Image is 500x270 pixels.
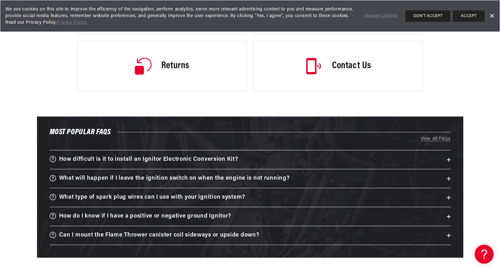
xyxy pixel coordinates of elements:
[332,59,371,73] h3: Contact Us
[405,10,450,22] button: DON'T ACCEPT
[50,207,451,226] summary: How do I know if I have a positive or negative ground Ignitor?
[305,57,323,75] img: Contact Us
[161,59,189,73] h3: Returns
[59,155,238,165] h3: How difficult is it to install an Ignitor Electronic Conversion Kit?
[253,41,423,91] a: Contact Us Contact Us
[50,135,451,142] a: View All FAQs
[135,57,152,75] img: Returns
[453,10,485,22] button: ACCEPT
[365,13,397,19] a: Manage Cookies
[57,20,87,25] a: Privacy Policy.
[5,6,356,26] span: We use cookies on this site to improve the efficiency of the navigation, perform analytics, serve...
[59,193,245,202] h3: What type of spark plug wires can I use with your ignition system?
[50,169,451,188] summary: What will happen if I leave the ignition switch on when the engine is not running?
[59,212,231,221] h3: How do I know if I have a positive or negative ground Ignitor?
[50,226,451,245] summary: Can I mount the Flame Thrower canister coil sideways or upside down?
[59,231,259,240] h3: Can I mount the Flame Thrower canister coil sideways or upside down?
[77,41,247,91] a: Returns Returns
[50,129,111,136] span: Most Popular FAQs
[59,174,290,183] h3: What will happen if I leave the ignition switch on when the engine is not running?
[487,11,497,21] a: Dismiss Banner
[50,150,451,169] summary: How difficult is it to install an Ignitor Electronic Conversion Kit?
[50,188,451,207] summary: What type of spark plug wires can I use with your ignition system?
